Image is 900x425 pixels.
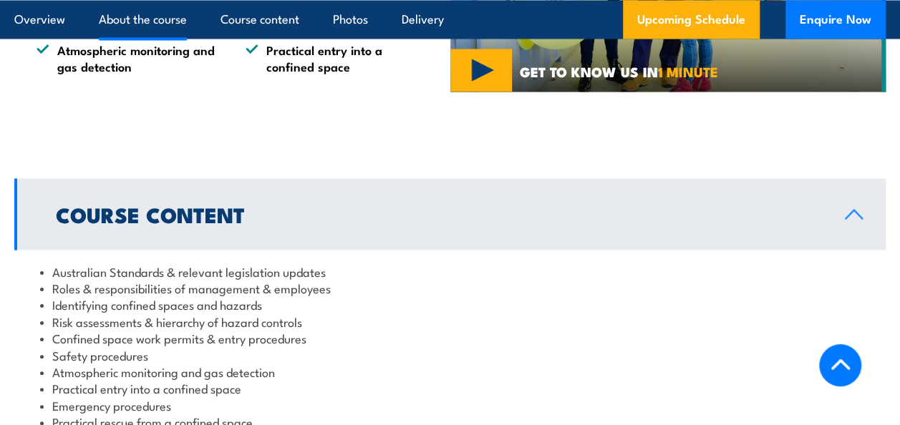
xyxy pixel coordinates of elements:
[40,379,860,396] li: Practical entry into a confined space
[658,60,718,81] strong: 1 MINUTE
[40,279,860,295] li: Roles & responsibilities of management & employees
[40,363,860,379] li: Atmospheric monitoring and gas detection
[14,178,886,250] a: Course Content
[40,313,860,329] li: Risk assessments & hierarchy of hazard controls
[40,263,860,279] li: Australian Standards & relevant legislation updates
[40,329,860,346] li: Confined space work permits & entry procedures
[246,41,429,74] li: Practical entry into a confined space
[40,295,860,312] li: Identifying confined spaces and hazards
[56,204,822,223] h2: Course Content
[520,64,718,77] span: GET TO KNOW US IN
[37,41,220,74] li: Atmospheric monitoring and gas detection
[40,346,860,363] li: Safety procedures
[40,396,860,413] li: Emergency procedures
